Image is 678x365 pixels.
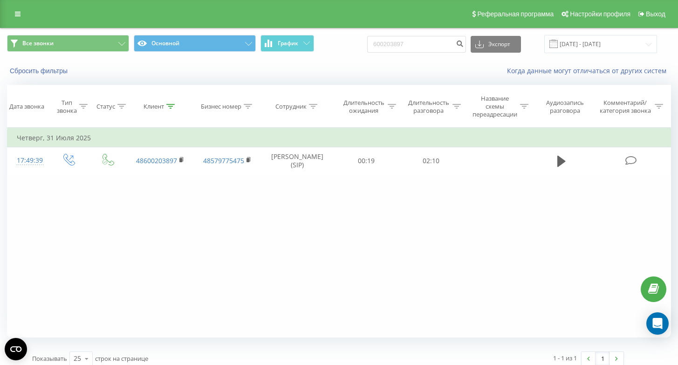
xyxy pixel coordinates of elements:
span: Все звонки [22,40,54,47]
div: Статус [96,103,115,110]
button: Все звонки [7,35,129,52]
button: Основной [134,35,256,52]
td: 02:10 [398,147,463,174]
input: Поиск по номеру [367,36,466,53]
a: 48579775475 [203,156,244,165]
span: Настройки профиля [570,10,630,18]
div: Длительность разговора [407,99,450,115]
div: 1 - 1 из 1 [553,353,577,363]
button: Экспорт [471,36,521,53]
div: Тип звонка [57,99,77,115]
div: Клиент [144,103,164,110]
div: Бизнес номер [201,103,241,110]
div: Open Intercom Messenger [646,312,669,335]
div: Аудиозапись разговора [539,99,591,115]
span: Реферальная программа [477,10,554,18]
td: 00:19 [334,147,398,174]
button: Open CMP widget [5,338,27,360]
a: 48600203897 [136,156,177,165]
div: Название схемы переадресации [472,95,518,118]
button: График [260,35,314,52]
td: Четверг, 31 Июля 2025 [7,129,671,147]
div: Комментарий/категория звонка [598,99,652,115]
a: Когда данные могут отличаться от других систем [507,66,671,75]
div: Сотрудник [275,103,307,110]
div: Дата звонка [9,103,44,110]
span: строк на странице [95,354,148,363]
a: 1 [596,352,610,365]
div: 25 [74,354,81,363]
td: [PERSON_NAME] (SIP) [261,147,334,174]
div: Длительность ожидания [342,99,385,115]
span: График [278,40,298,47]
span: Выход [646,10,665,18]
div: 17:49:39 [17,152,39,170]
span: Показывать [32,354,67,363]
button: Сбросить фильтры [7,67,72,75]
